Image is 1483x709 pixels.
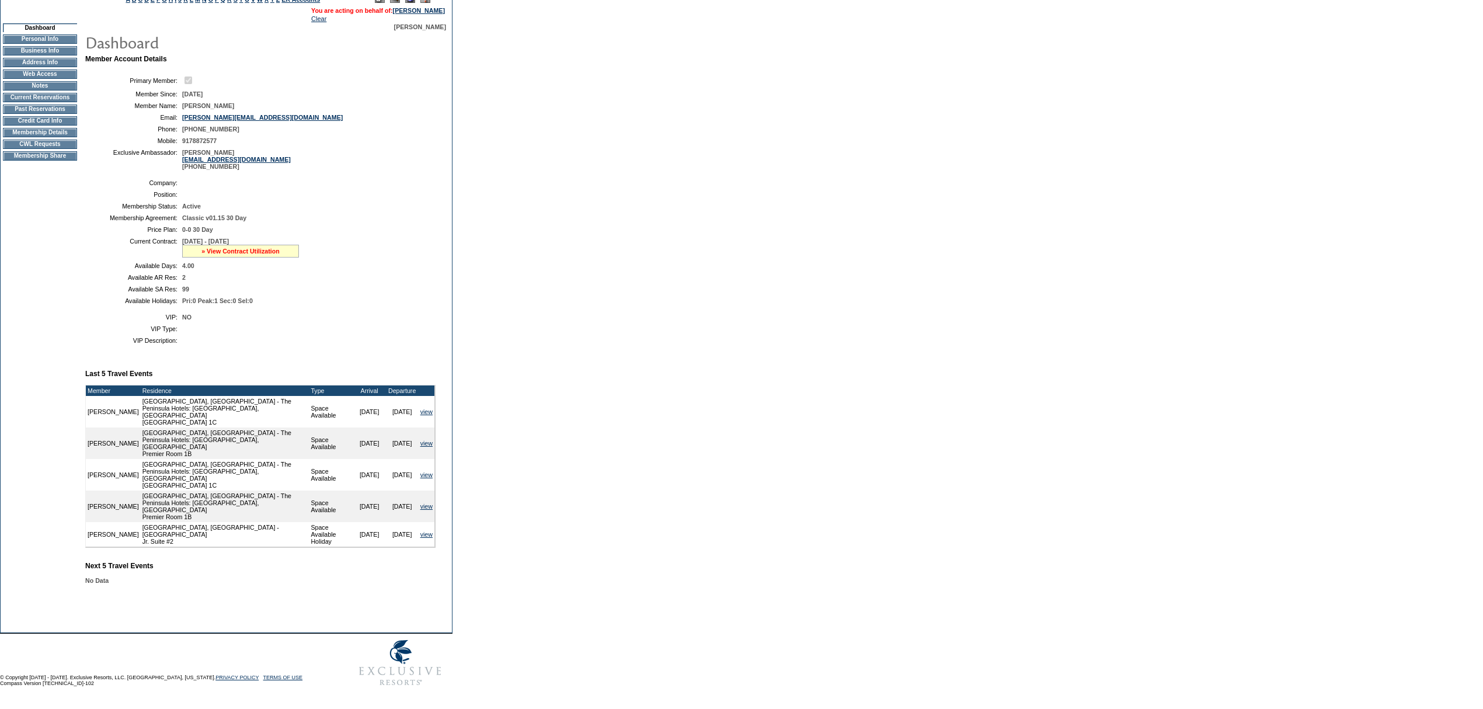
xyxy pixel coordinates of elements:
td: [PERSON_NAME] [86,491,141,522]
span: 4.00 [182,262,194,269]
td: Type [309,385,353,396]
td: Dashboard [3,23,77,32]
td: Departure [386,385,419,396]
td: [DATE] [353,428,386,459]
td: Email: [90,114,177,121]
td: [DATE] [353,396,386,428]
a: PRIVACY POLICY [215,675,259,680]
td: Business Info [3,46,77,55]
td: [DATE] [386,396,419,428]
td: Residence [141,385,309,396]
td: Price Plan: [90,226,177,233]
td: Company: [90,179,177,186]
span: [DATE] [182,91,203,98]
td: Space Available [309,459,353,491]
a: [PERSON_NAME] [393,7,445,14]
td: Available Holidays: [90,297,177,304]
td: Current Reservations [3,93,77,102]
span: [DATE] - [DATE] [182,238,229,245]
span: [PHONE_NUMBER] [182,126,239,133]
td: Space Available [309,491,353,522]
td: Address Info [3,58,77,67]
td: [PERSON_NAME] [86,459,141,491]
td: Member [86,385,141,396]
span: You are acting on behalf of: [311,7,445,14]
td: Member Since: [90,91,177,98]
span: NO [182,314,192,321]
td: Current Contract: [90,238,177,258]
td: Available Days: [90,262,177,269]
td: VIP: [90,314,177,321]
td: Membership Status: [90,203,177,210]
td: [PERSON_NAME] [86,428,141,459]
b: Next 5 Travel Events [85,562,154,570]
div: No Data [85,577,445,584]
td: Exclusive Ambassador: [90,149,177,170]
a: Clear [311,15,326,22]
td: [DATE] [386,459,419,491]
td: Notes [3,81,77,91]
a: view [420,408,433,415]
img: Exclusive Resorts [348,634,452,692]
a: [PERSON_NAME][EMAIL_ADDRESS][DOMAIN_NAME] [182,114,343,121]
span: [PERSON_NAME] [394,23,446,30]
span: Pri:0 Peak:1 Sec:0 Sel:0 [182,297,253,304]
a: [EMAIL_ADDRESS][DOMAIN_NAME] [182,156,291,163]
a: » View Contract Utilization [201,248,280,255]
span: [PERSON_NAME] [182,102,234,109]
td: Arrival [353,385,386,396]
td: VIP Description: [90,337,177,344]
td: [DATE] [386,491,419,522]
td: Space Available Holiday [309,522,353,547]
td: [GEOGRAPHIC_DATA], [GEOGRAPHIC_DATA] - [GEOGRAPHIC_DATA] Jr. Suite #2 [141,522,309,547]
span: 9178872577 [182,137,217,144]
a: view [420,440,433,447]
td: Membership Agreement: [90,214,177,221]
td: Membership Share [3,151,77,161]
td: [PERSON_NAME] [86,522,141,547]
td: Mobile: [90,137,177,144]
td: CWL Requests [3,140,77,149]
td: VIP Type: [90,325,177,332]
b: Last 5 Travel Events [85,370,152,378]
td: [GEOGRAPHIC_DATA], [GEOGRAPHIC_DATA] - The Peninsula Hotels: [GEOGRAPHIC_DATA], [GEOGRAPHIC_DATA]... [141,491,309,522]
td: Available SA Res: [90,286,177,293]
td: [DATE] [353,522,386,547]
td: Position: [90,191,177,198]
span: 0-0 30 Day [182,226,213,233]
td: [DATE] [353,491,386,522]
td: Primary Member: [90,75,177,86]
td: Credit Card Info [3,116,77,126]
td: [GEOGRAPHIC_DATA], [GEOGRAPHIC_DATA] - The Peninsula Hotels: [GEOGRAPHIC_DATA], [GEOGRAPHIC_DATA]... [141,459,309,491]
td: Space Available [309,396,353,428]
td: [DATE] [386,522,419,547]
td: [GEOGRAPHIC_DATA], [GEOGRAPHIC_DATA] - The Peninsula Hotels: [GEOGRAPHIC_DATA], [GEOGRAPHIC_DATA]... [141,396,309,428]
a: view [420,531,433,538]
img: pgTtlDashboard.gif [85,30,318,54]
a: TERMS OF USE [263,675,303,680]
td: Web Access [3,69,77,79]
td: Personal Info [3,34,77,44]
b: Member Account Details [85,55,167,63]
td: [DATE] [353,459,386,491]
td: [GEOGRAPHIC_DATA], [GEOGRAPHIC_DATA] - The Peninsula Hotels: [GEOGRAPHIC_DATA], [GEOGRAPHIC_DATA]... [141,428,309,459]
td: Phone: [90,126,177,133]
span: 2 [182,274,186,281]
td: [PERSON_NAME] [86,396,141,428]
td: [DATE] [386,428,419,459]
span: Active [182,203,201,210]
td: Available AR Res: [90,274,177,281]
td: Past Reservations [3,105,77,114]
span: Classic v01.15 30 Day [182,214,246,221]
td: Member Name: [90,102,177,109]
span: 99 [182,286,189,293]
a: view [420,471,433,478]
td: Membership Details [3,128,77,137]
a: view [420,503,433,510]
span: [PERSON_NAME] [PHONE_NUMBER] [182,149,291,170]
td: Space Available [309,428,353,459]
